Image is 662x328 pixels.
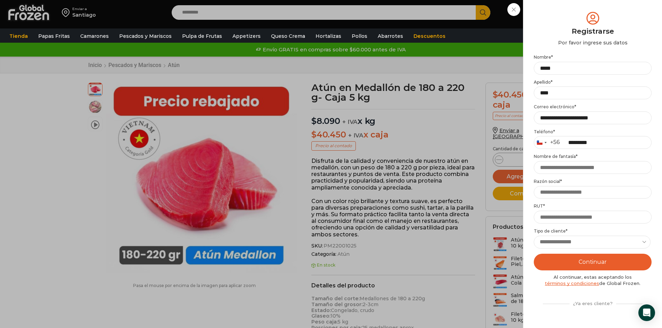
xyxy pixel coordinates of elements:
[229,30,264,43] a: Appetizers
[534,54,652,60] label: Nombre
[534,274,652,287] div: Al continuar, estas aceptando los de Global Frozen.
[534,228,652,234] label: Tipo de cliente
[77,30,112,43] a: Camarones
[312,30,345,43] a: Hortalizas
[638,304,655,321] div: Open Intercom Messenger
[35,30,73,43] a: Papas Fritas
[534,254,652,270] button: Continuar
[585,10,601,26] img: tabler-icon-user-circle.svg
[179,30,226,43] a: Pulpa de Frutas
[545,280,599,286] a: términos y condiciones
[6,30,31,43] a: Tienda
[534,136,560,149] button: Selected country
[534,26,652,36] div: Registrarse
[374,30,407,43] a: Abarrotes
[534,79,652,85] label: Apellido
[410,30,449,43] a: Descuentos
[534,154,652,159] label: Nombre de fantasía
[534,39,652,46] div: Por favor ingrese sus datos
[534,203,652,209] label: RUT
[534,129,652,135] label: Teléfono
[534,104,652,110] label: Correo electrónico
[116,30,175,43] a: Pescados y Mariscos
[550,139,560,146] div: +56
[348,30,371,43] a: Pollos
[268,30,309,43] a: Queso Crema
[534,179,652,184] label: Razón social
[539,298,646,307] div: ¿Ya eres cliente?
